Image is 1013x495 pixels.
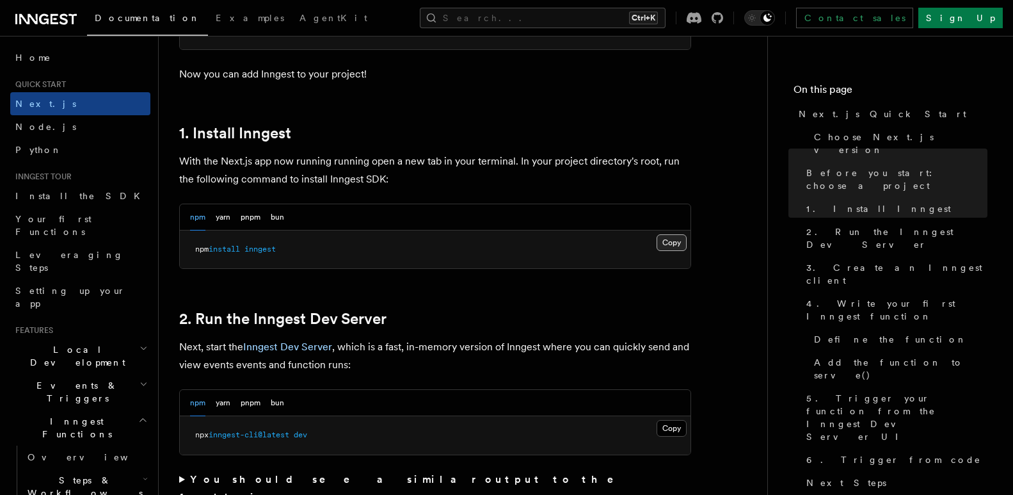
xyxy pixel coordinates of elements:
a: Examples [208,4,292,35]
span: Add the function to serve() [814,356,987,382]
button: Toggle dark mode [744,10,775,26]
span: Install the SDK [15,191,148,201]
span: Define the function [814,333,967,346]
span: Quick start [10,79,66,90]
span: Next.js Quick Start [799,108,966,120]
h4: On this page [794,82,987,102]
a: 2. Run the Inngest Dev Server [179,310,387,328]
p: Now you can add Inngest to your project! [179,65,691,83]
a: Your first Functions [10,207,150,243]
kbd: Ctrl+K [629,12,658,24]
a: Add the function to serve() [809,351,987,387]
span: Features [10,325,53,336]
span: Inngest Functions [10,415,138,441]
span: Documentation [95,13,200,23]
a: Overview [22,446,150,469]
a: 1. Install Inngest [179,124,291,142]
button: bun [271,204,284,231]
a: Python [10,138,150,161]
button: Search...Ctrl+K [420,8,666,28]
span: Overview [28,452,159,462]
span: 4. Write your first Inngest function [806,297,987,323]
a: Next.js Quick Start [794,102,987,126]
button: yarn [216,390,230,416]
a: Next.js [10,92,150,115]
span: inngest-cli@latest [209,430,289,439]
a: Documentation [87,4,208,36]
span: install [209,245,240,254]
span: Next.js [15,99,76,109]
span: Choose Next.js version [814,131,987,156]
a: Before you start: choose a project [801,161,987,197]
span: Node.js [15,122,76,132]
a: Inngest Dev Server [243,341,332,353]
a: 6. Trigger from code [801,448,987,471]
button: bun [271,390,284,416]
a: Home [10,46,150,69]
a: Setting up your app [10,279,150,315]
button: Copy [657,234,687,251]
span: 3. Create an Inngest client [806,261,987,287]
button: Inngest Functions [10,410,150,446]
span: Local Development [10,343,140,369]
a: 2. Run the Inngest Dev Server [801,220,987,256]
span: npx [195,430,209,439]
span: Examples [216,13,284,23]
span: npm [195,245,209,254]
button: yarn [216,204,230,231]
a: Install the SDK [10,184,150,207]
button: Events & Triggers [10,374,150,410]
span: Next Steps [806,476,886,489]
button: Copy [657,420,687,437]
span: Leveraging Steps [15,250,124,273]
button: npm [190,204,205,231]
span: AgentKit [299,13,367,23]
span: Before you start: choose a project [806,166,987,192]
span: Events & Triggers [10,379,140,405]
a: Define the function [809,328,987,351]
a: Contact sales [796,8,913,28]
span: Python [15,145,62,155]
span: Inngest tour [10,172,72,182]
span: 2. Run the Inngest Dev Server [806,225,987,251]
span: Your first Functions [15,214,92,237]
p: Next, start the , which is a fast, in-memory version of Inngest where you can quickly send and vi... [179,338,691,374]
button: Local Development [10,338,150,374]
button: npm [190,390,205,416]
a: 1. Install Inngest [801,197,987,220]
a: Choose Next.js version [809,126,987,161]
a: 5. Trigger your function from the Inngest Dev Server UI [801,387,987,448]
a: AgentKit [292,4,375,35]
span: 6. Trigger from code [806,453,981,466]
button: pnpm [241,204,260,231]
p: With the Next.js app now running running open a new tab in your terminal. In your project directo... [179,152,691,188]
a: 4. Write your first Inngest function [801,292,987,328]
a: Next Steps [801,471,987,494]
a: Sign Up [918,8,1003,28]
span: 1. Install Inngest [806,202,951,215]
a: Leveraging Steps [10,243,150,279]
a: Node.js [10,115,150,138]
span: inngest [244,245,276,254]
a: 3. Create an Inngest client [801,256,987,292]
span: Setting up your app [15,286,125,309]
span: 5. Trigger your function from the Inngest Dev Server UI [806,392,987,443]
span: dev [294,430,307,439]
span: Home [15,51,51,64]
button: pnpm [241,390,260,416]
